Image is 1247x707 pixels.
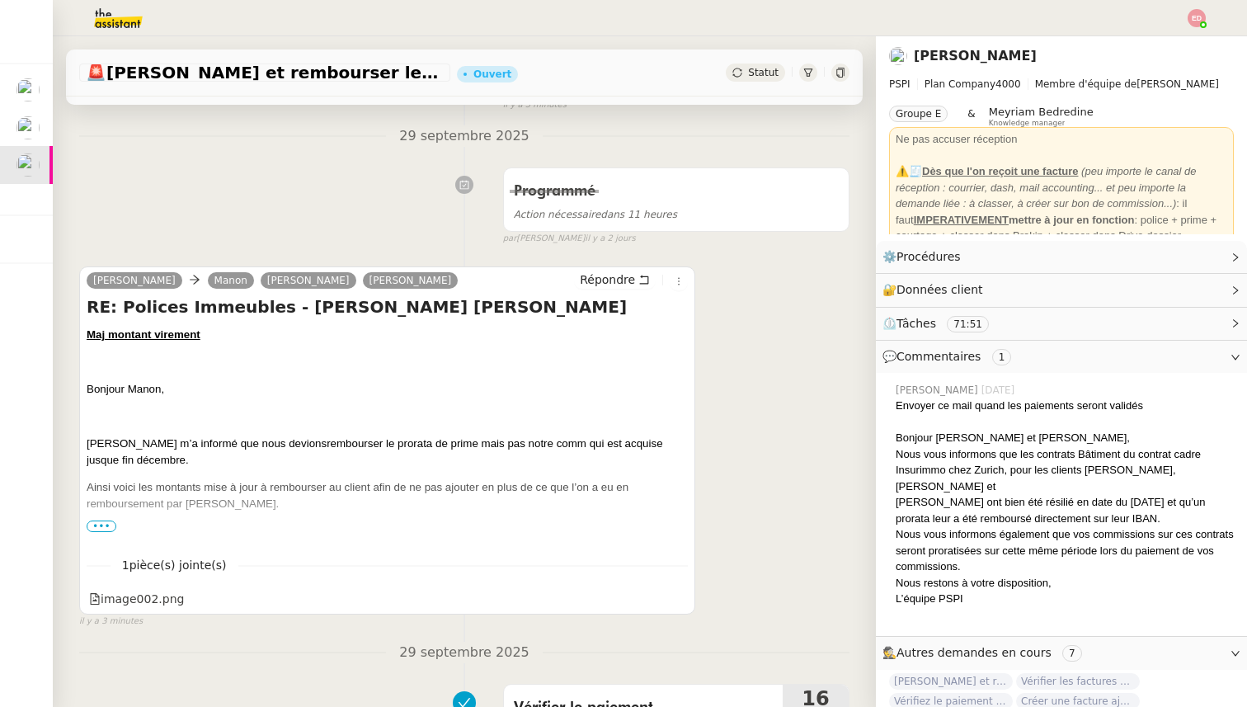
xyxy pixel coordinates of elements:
[876,341,1247,373] div: 💬Commentaires 1
[889,673,1013,690] span: [PERSON_NAME] et relancez les impayés chez [PERSON_NAME]
[896,446,1234,495] div: Nous vous informons que les contrats Bâtiment du contrat cadre Insurimmo chez Zurich, pour les cl...
[882,350,1018,363] span: 💬
[514,209,601,220] span: Action nécessaire
[87,383,164,395] span: Bonjour Manon,
[261,273,356,288] a: [PERSON_NAME]
[967,106,975,127] span: &
[914,214,1135,226] strong: mettre à jour en fonction
[882,247,968,266] span: ⚙️
[995,78,1021,90] span: 4000
[889,78,911,90] span: PSPI
[925,78,995,90] span: Plan Company
[889,76,1234,92] span: [PERSON_NAME]
[503,232,636,246] small: [PERSON_NAME]
[89,590,184,609] div: image002.png
[882,317,1003,330] span: ⏲️
[896,526,1234,575] div: Nous vous informons également que vos commissions sur ces contrats seront proratisées sur cette m...
[473,69,511,79] div: Ouvert
[503,98,567,112] span: il y a 3 minutes
[896,317,936,330] span: Tâches
[889,47,907,65] img: users%2FNmPW3RcGagVdwlUj0SIRjiM8zA23%2Favatar%2Fb3e8f68e-88d8-429d-a2bd-00fb6f2d12db
[580,271,635,288] span: Répondre
[896,250,961,263] span: Procédures
[16,78,40,101] img: users%2F0zQGGmvZECeMseaPawnreYAQQyS2%2Favatar%2Feddadf8a-b06f-4db9-91c4-adeed775bb0f
[748,67,779,78] span: Statut
[896,398,1234,414] div: Envoyer ce mail quand les paiements seront validés
[896,430,1234,446] div: Bonjour [PERSON_NAME] et [PERSON_NAME],
[896,283,983,296] span: Données client
[79,615,143,629] span: il y a 3 minutes
[896,591,1234,607] div: L’équipe PSPI
[896,383,981,398] span: [PERSON_NAME]
[896,131,1227,148] div: Ne pas accuser réception
[129,559,227,572] span: pièce(s) jointe(s)
[208,273,254,288] a: Manon
[86,64,444,81] span: [PERSON_NAME] et rembourser les polices d'assurance
[896,646,1052,659] span: Autres demandes en cours
[896,575,1234,592] div: Nous restons à votre disposition,
[111,556,238,575] span: 1
[882,280,990,299] span: 🔐
[896,163,1227,260] div: ⚠️🧾 : il faut : police + prime + courtage + classer dans Brokin + classer dans Drive dossier Fact...
[87,521,116,532] span: •••
[363,273,459,288] a: [PERSON_NAME]
[876,308,1247,340] div: ⏲️Tâches 71:51
[386,125,543,148] span: 29 septembre 2025
[1016,673,1140,690] span: Vérifier les factures non réglées
[989,119,1066,128] span: Knowledge manager
[889,106,948,122] nz-tag: Groupe E
[1035,78,1137,90] span: Membre d'équipe de
[896,494,1234,526] div: [PERSON_NAME] ont bien été résilié en date du [DATE] et qu’un prorata leur a été remboursé direct...
[514,184,595,199] span: Programmé
[882,646,1089,659] span: 🕵️
[876,637,1247,669] div: 🕵️Autres demandes en cours 7
[87,437,663,466] span: rembourser le prorata de prime mais pas notre comm qui est acquise jusque fin décembre.
[992,349,1012,365] nz-tag: 1
[514,209,677,220] span: dans 11 heures
[914,214,1009,226] u: IMPERATIVEMENT
[16,153,40,177] img: users%2FNmPW3RcGagVdwlUj0SIRjiM8zA23%2Favatar%2Fb3e8f68e-88d8-429d-a2bd-00fb6f2d12db
[16,116,40,139] img: users%2F0zQGGmvZECeMseaPawnreYAQQyS2%2Favatar%2Feddadf8a-b06f-4db9-91c4-adeed775bb0f
[87,437,327,450] span: [PERSON_NAME] m’a informé que nous devions
[1188,9,1206,27] img: svg
[896,165,1197,210] em: (peu importe le canal de réception : courrier, dash, mail accounting... et peu importe la demande...
[87,273,182,288] a: [PERSON_NAME]
[386,642,543,664] span: 29 septembre 2025
[1062,645,1082,662] nz-tag: 7
[876,274,1247,306] div: 🔐Données client
[87,328,200,341] span: Maj montant virement
[989,106,1094,127] app-user-label: Knowledge manager
[989,106,1094,118] span: Meyriam Bedredine
[87,295,688,318] h4: RE: Polices Immeubles - [PERSON_NAME] [PERSON_NAME]
[947,316,989,332] nz-tag: 71:51
[503,232,517,246] span: par
[922,165,1078,177] u: Dès que l'on reçoit une facture
[876,241,1247,273] div: ⚙️Procédures
[86,63,106,82] span: 🚨
[896,350,981,363] span: Commentaires
[914,48,1037,64] a: [PERSON_NAME]
[585,232,635,246] span: il y a 2 jours
[981,383,1019,398] span: [DATE]
[87,481,628,510] span: Ainsi voici les montants mise à jour à rembourser au client afin de ne pas ajouter en plus de ce ...
[574,271,656,289] button: Répondre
